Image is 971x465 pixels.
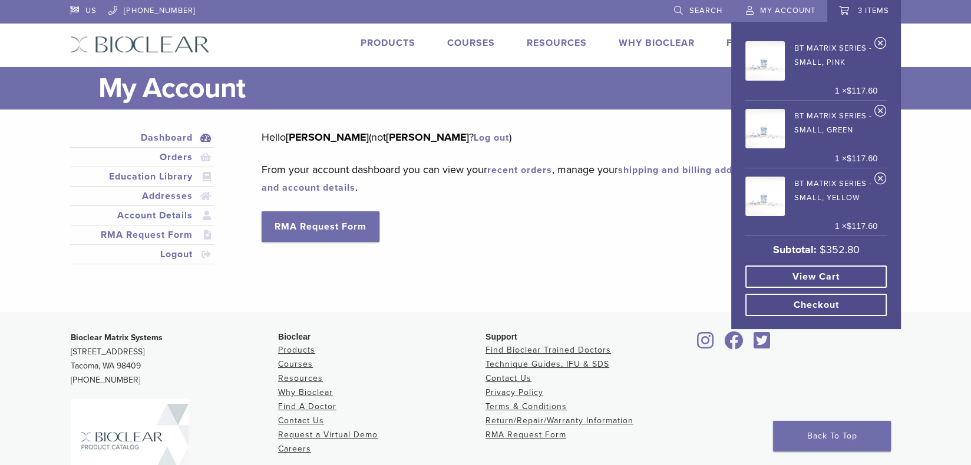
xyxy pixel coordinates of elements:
[485,387,543,397] a: Privacy Policy
[278,332,311,341] span: Bioclear
[278,373,323,383] a: Resources
[820,243,826,256] span: $
[858,6,889,15] span: 3 items
[760,6,815,15] span: My Account
[286,131,369,144] strong: [PERSON_NAME]
[72,208,212,222] a: Account Details
[689,6,722,15] span: Search
[874,172,887,190] a: Remove BT Matrix Series - Small, Yellow from cart
[262,128,883,146] p: Hello (not ? )
[474,132,509,144] a: Log out
[485,373,531,383] a: Contact Us
[773,243,817,256] strong: Subtotal:
[487,164,552,176] a: recent orders
[72,170,212,184] a: Education Library
[71,331,278,387] p: [STREET_ADDRESS] Tacoma, WA 98409 [PHONE_NUMBER]
[70,128,214,278] nav: Account pages
[386,131,469,144] strong: [PERSON_NAME]
[835,152,877,165] span: 1 ×
[278,416,324,426] a: Contact Us
[278,430,378,440] a: Request a Virtual Demo
[278,387,333,397] a: Why Bioclear
[72,228,212,242] a: RMA Request Form
[847,221,877,231] bdi: 117.60
[847,221,851,231] span: $
[835,220,877,233] span: 1 ×
[485,430,566,440] a: RMA Request Form
[847,86,877,95] bdi: 117.60
[71,333,163,343] strong: Bioclear Matrix Systems
[447,37,495,49] a: Courses
[485,359,609,369] a: Technique Guides, IFU & SDS
[693,338,718,350] a: Bioclear
[745,38,877,81] a: BT Matrix Series - Small, Pink
[278,444,311,454] a: Careers
[72,189,212,203] a: Addresses
[745,265,887,288] a: View cart
[835,85,877,98] span: 1 ×
[745,177,785,216] img: BT Matrix Series - Small, Yellow
[72,247,212,261] a: Logout
[361,37,415,49] a: Products
[726,37,805,49] a: Find A Doctor
[262,211,379,242] a: RMA Request Form
[618,164,764,176] a: shipping and billing addresses
[527,37,587,49] a: Resources
[262,161,883,196] p: From your account dashboard you can view your , manage your , and .
[874,36,887,54] a: Remove BT Matrix Series - Small, Pink from cart
[847,86,851,95] span: $
[485,345,611,355] a: Find Bioclear Trained Doctors
[745,109,785,148] img: BT Matrix Series - Small, Green
[874,104,887,122] a: Remove BT Matrix Series - Small, Green from cart
[847,154,851,163] span: $
[485,401,567,411] a: Terms & Conditions
[745,294,887,316] a: Checkout
[485,416,633,426] a: Return/Repair/Warranty Information
[70,36,210,53] img: Bioclear
[820,243,860,256] bdi: 352.80
[773,421,891,451] a: Back To Top
[485,332,517,341] span: Support
[278,359,313,369] a: Courses
[745,105,877,148] a: BT Matrix Series - Small, Green
[745,41,785,81] img: BT Matrix Series - Small, Pink
[98,67,901,109] h1: My Account
[72,150,212,164] a: Orders
[847,154,877,163] bdi: 117.60
[619,37,695,49] a: Why Bioclear
[278,345,315,355] a: Products
[749,338,774,350] a: Bioclear
[745,173,877,216] a: BT Matrix Series - Small, Yellow
[278,401,336,411] a: Find A Doctor
[720,338,747,350] a: Bioclear
[72,131,212,145] a: Dashboard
